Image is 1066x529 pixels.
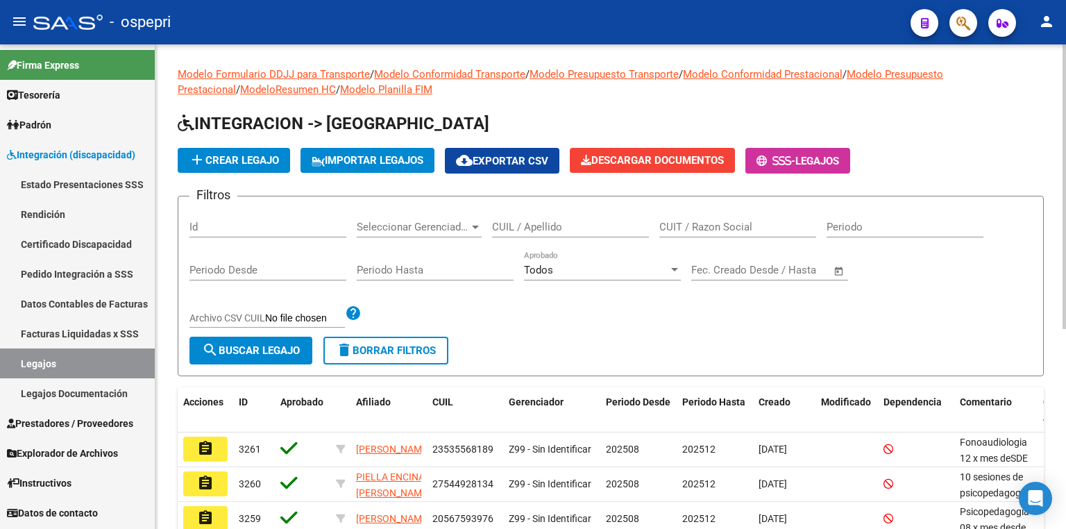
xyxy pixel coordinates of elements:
[432,396,453,408] span: CUIL
[197,440,214,457] mat-icon: assignment
[323,337,448,364] button: Borrar Filtros
[691,264,736,276] input: Start date
[883,396,942,408] span: Dependencia
[202,344,300,357] span: Buscar Legajo
[960,396,1012,408] span: Comentario
[189,312,265,324] span: Archivo CSV CUIL
[960,437,1034,511] span: Fonoaudiologia 12 x mes deSDE EL 20/08/2025 AL 31/12/2025 Lic Cabrera Luciana
[189,151,205,168] mat-icon: add
[11,13,28,30] mat-icon: menu
[197,475,214,492] mat-icon: assignment
[753,387,815,433] datatable-header-cell: Creado
[1038,13,1055,30] mat-icon: person
[356,396,391,408] span: Afiliado
[821,396,871,408] span: Modificado
[954,387,1038,433] datatable-header-cell: Comentario
[7,147,135,162] span: Integración (discapacidad)
[682,478,716,489] span: 202512
[432,444,493,455] span: 23535568189
[682,513,716,524] span: 202512
[606,478,639,489] span: 202508
[1019,482,1052,515] div: Open Intercom Messenger
[677,387,753,433] datatable-header-cell: Periodo Hasta
[374,68,525,81] a: Modelo Conformidad Transporte
[509,513,591,524] span: Z99 - Sin Identificar
[427,387,503,433] datatable-header-cell: CUIL
[110,7,171,37] span: - ospepri
[570,148,735,173] button: Descargar Documentos
[7,87,60,103] span: Tesorería
[233,387,275,433] datatable-header-cell: ID
[280,396,323,408] span: Aprobado
[745,148,850,174] button: -Legajos
[759,478,787,489] span: [DATE]
[178,148,290,173] button: Crear Legajo
[178,387,233,433] datatable-header-cell: Acciones
[189,154,279,167] span: Crear Legajo
[749,264,816,276] input: End date
[275,387,330,433] datatable-header-cell: Aprobado
[178,114,489,133] span: INTEGRACION -> [GEOGRAPHIC_DATA]
[301,148,434,173] button: IMPORTAR LEGAJOS
[606,396,670,408] span: Periodo Desde
[197,510,214,526] mat-icon: assignment
[432,478,493,489] span: 27544928134
[878,387,954,433] datatable-header-cell: Dependencia
[682,444,716,455] span: 202512
[509,396,564,408] span: Gerenciador
[265,312,345,325] input: Archivo CSV CUIL
[682,396,745,408] span: Periodo Hasta
[202,342,219,358] mat-icon: search
[606,513,639,524] span: 202508
[600,387,677,433] datatable-header-cell: Periodo Desde
[509,444,591,455] span: Z99 - Sin Identificar
[336,344,436,357] span: Borrar Filtros
[756,155,795,167] span: -
[312,154,423,167] span: IMPORTAR LEGAJOS
[530,68,679,81] a: Modelo Presupuesto Transporte
[189,337,312,364] button: Buscar Legajo
[432,513,493,524] span: 20567593976
[7,117,51,133] span: Padrón
[239,513,261,524] span: 3259
[503,387,600,433] datatable-header-cell: Gerenciador
[683,68,843,81] a: Modelo Conformidad Prestacional
[336,342,353,358] mat-icon: delete
[581,154,724,167] span: Descargar Documentos
[7,446,118,461] span: Explorador de Archivos
[239,444,261,455] span: 3261
[7,416,133,431] span: Prestadores / Proveedores
[7,505,98,521] span: Datos de contacto
[356,444,430,455] span: [PERSON_NAME]
[345,305,362,321] mat-icon: help
[239,478,261,489] span: 3260
[815,387,878,433] datatable-header-cell: Modificado
[759,396,790,408] span: Creado
[759,513,787,524] span: [DATE]
[606,444,639,455] span: 202508
[178,68,370,81] a: Modelo Formulario DDJJ para Transporte
[183,396,223,408] span: Acciones
[524,264,553,276] span: Todos
[445,148,559,174] button: Exportar CSV
[350,387,427,433] datatable-header-cell: Afiliado
[456,155,548,167] span: Exportar CSV
[356,513,430,524] span: [PERSON_NAME]
[239,396,248,408] span: ID
[509,478,591,489] span: Z99 - Sin Identificar
[189,185,237,205] h3: Filtros
[7,476,71,491] span: Instructivos
[831,263,847,279] button: Open calendar
[7,58,79,73] span: Firma Express
[357,221,469,233] span: Seleccionar Gerenciador
[356,471,430,498] span: PIELLA ENCINA [PERSON_NAME]
[795,155,839,167] span: Legajos
[759,444,787,455] span: [DATE]
[340,83,432,96] a: Modelo Planilla FIM
[456,152,473,169] mat-icon: cloud_download
[240,83,336,96] a: ModeloResumen HC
